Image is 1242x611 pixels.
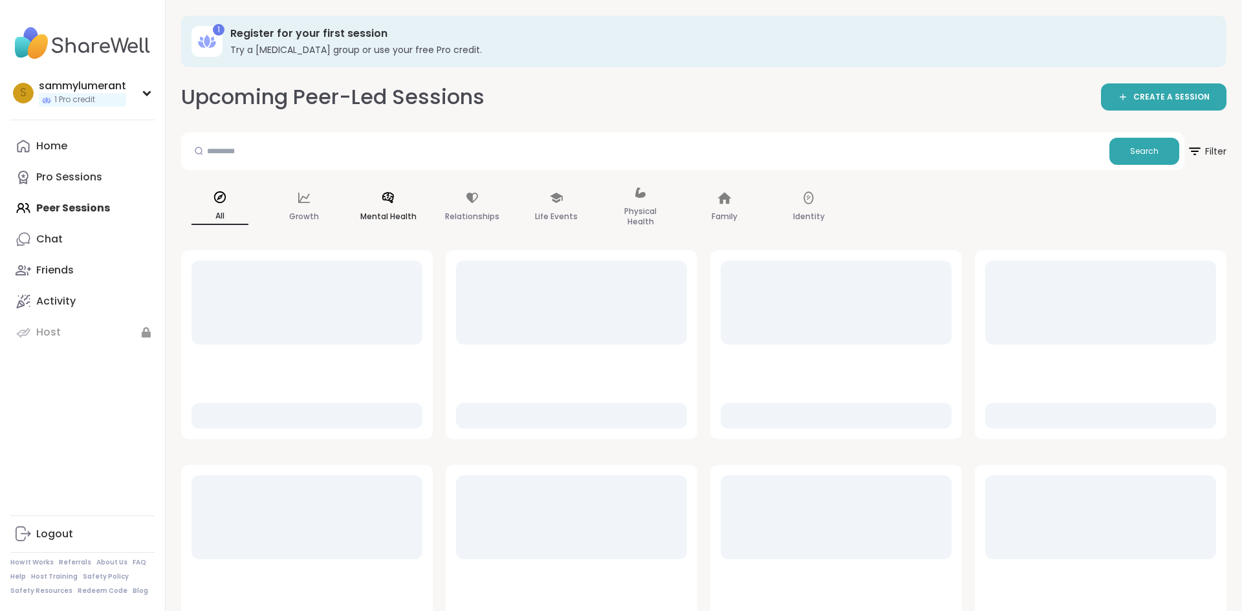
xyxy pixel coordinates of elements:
[133,558,146,567] a: FAQ
[10,21,155,66] img: ShareWell Nav Logo
[133,586,148,595] a: Blog
[36,527,73,541] div: Logout
[712,209,737,224] p: Family
[213,24,224,36] div: 1
[1187,133,1226,170] button: Filter
[535,209,578,224] p: Life Events
[793,209,825,224] p: Identity
[78,586,127,595] a: Redeem Code
[83,572,129,581] a: Safety Policy
[36,263,74,277] div: Friends
[36,294,76,308] div: Activity
[20,85,27,102] span: s
[612,204,669,230] p: Physical Health
[10,519,155,550] a: Logout
[445,209,499,224] p: Relationships
[10,286,155,317] a: Activity
[10,255,155,286] a: Friends
[10,131,155,162] a: Home
[10,586,72,595] a: Safety Resources
[1133,92,1210,103] span: CREATE A SESSION
[36,325,61,339] div: Host
[39,79,126,93] div: sammylumerant
[191,208,248,225] p: All
[96,558,127,567] a: About Us
[10,572,26,581] a: Help
[1101,83,1226,111] a: CREATE A SESSION
[1130,145,1159,157] span: Search
[31,572,78,581] a: Host Training
[289,209,319,224] p: Growth
[36,139,67,153] div: Home
[36,170,102,184] div: Pro Sessions
[59,558,91,567] a: Referrals
[10,558,54,567] a: How It Works
[1109,138,1179,165] button: Search
[10,162,155,193] a: Pro Sessions
[360,209,417,224] p: Mental Health
[10,317,155,348] a: Host
[230,43,1208,56] h3: Try a [MEDICAL_DATA] group or use your free Pro credit.
[54,94,95,105] span: 1 Pro credit
[181,83,485,112] h2: Upcoming Peer-Led Sessions
[1187,136,1226,167] span: Filter
[10,224,155,255] a: Chat
[36,232,63,246] div: Chat
[230,27,1208,41] h3: Register for your first session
